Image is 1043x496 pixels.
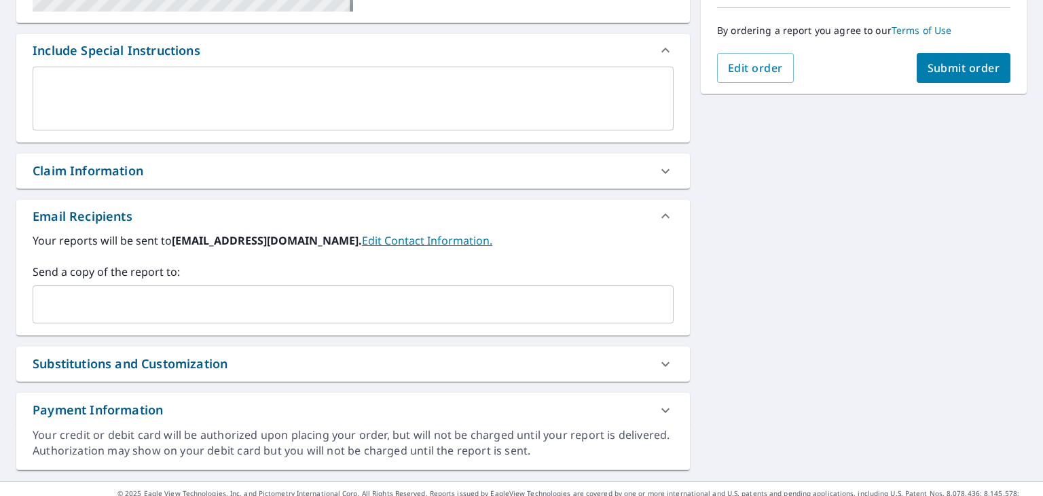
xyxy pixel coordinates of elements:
button: Submit order [917,53,1011,83]
div: Email Recipients [16,200,690,232]
button: Edit order [717,53,794,83]
label: Your reports will be sent to [33,232,674,249]
div: Payment Information [16,393,690,427]
div: Payment Information [33,401,163,419]
div: Claim Information [33,162,143,180]
div: Your credit or debit card will be authorized upon placing your order, but will not be charged unt... [33,427,674,459]
div: Email Recipients [33,207,132,226]
span: Submit order [928,60,1000,75]
label: Send a copy of the report to: [33,264,674,280]
div: Claim Information [16,154,690,188]
a: Terms of Use [892,24,952,37]
b: [EMAIL_ADDRESS][DOMAIN_NAME]. [172,233,362,248]
div: Include Special Instructions [33,41,200,60]
a: EditContactInfo [362,233,492,248]
div: Substitutions and Customization [33,355,227,373]
div: Include Special Instructions [16,34,690,67]
p: By ordering a report you agree to our [717,24,1010,37]
span: Edit order [728,60,783,75]
div: Substitutions and Customization [16,347,690,381]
